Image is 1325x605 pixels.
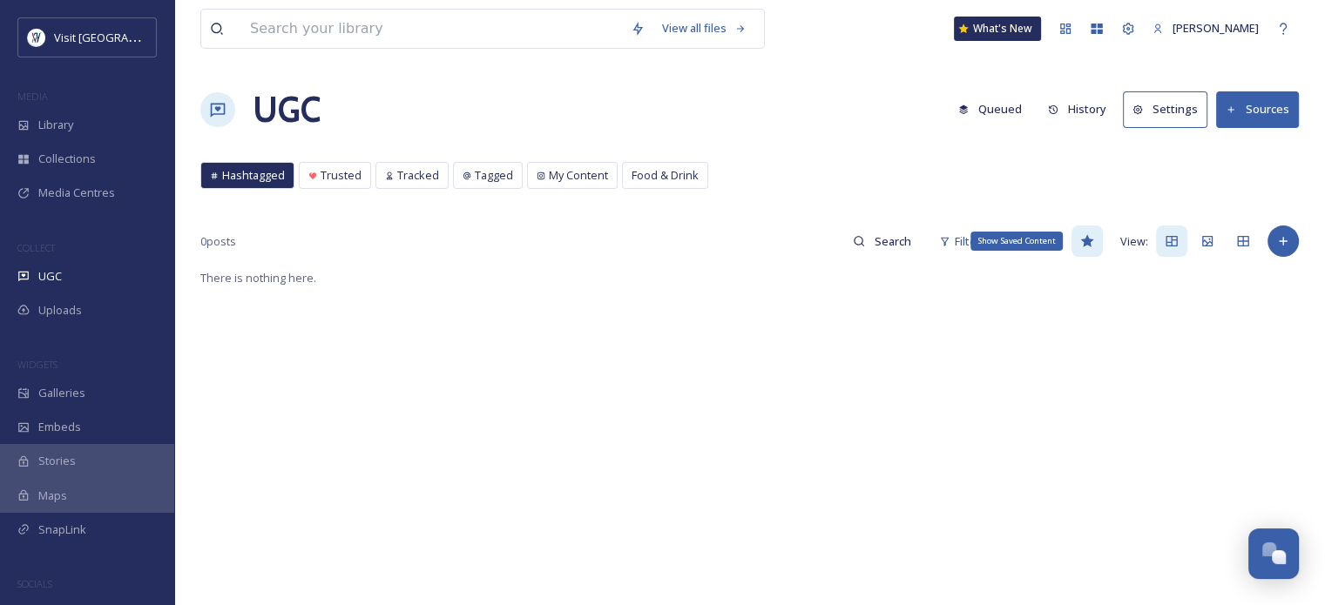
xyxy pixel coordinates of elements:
span: Food & Drink [632,167,699,184]
button: Open Chat [1248,528,1299,579]
span: Trusted [321,167,362,184]
span: Galleries [38,385,85,401]
a: [PERSON_NAME] [1144,11,1268,45]
button: Queued [950,92,1031,126]
span: View: [1120,233,1148,250]
span: There is nothing here. [200,270,316,286]
a: History [1039,92,1124,126]
span: Tagged [475,167,513,184]
button: Settings [1123,91,1207,127]
input: Search [865,224,922,259]
span: UGC [38,268,62,285]
span: MEDIA [17,90,48,103]
span: COLLECT [17,241,55,254]
a: What's New [954,17,1041,41]
span: [PERSON_NAME] [1173,20,1259,36]
a: Settings [1123,91,1216,127]
span: Media Centres [38,185,115,201]
span: Tracked [397,167,439,184]
a: UGC [253,84,321,136]
span: Maps [38,487,67,504]
span: SOCIALS [17,577,52,590]
span: Uploads [38,302,82,319]
span: Hashtagged [222,167,285,184]
span: My Content [549,167,608,184]
span: Embeds [38,419,81,435]
a: Queued [950,92,1039,126]
button: Sources [1216,91,1299,127]
span: WIDGETS [17,358,57,371]
button: History [1039,92,1115,126]
span: Visit [GEOGRAPHIC_DATA] [54,29,189,45]
img: Untitled%20design%20%2897%29.png [28,29,45,46]
span: Library [38,117,73,133]
a: View all files [653,11,755,45]
div: Show Saved Content [970,232,1063,251]
span: 0 posts [200,233,236,250]
span: Stories [38,453,76,469]
span: Collections [38,151,96,167]
input: Search your library [241,10,622,48]
span: SnapLink [38,521,86,538]
span: Filters [955,233,987,250]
